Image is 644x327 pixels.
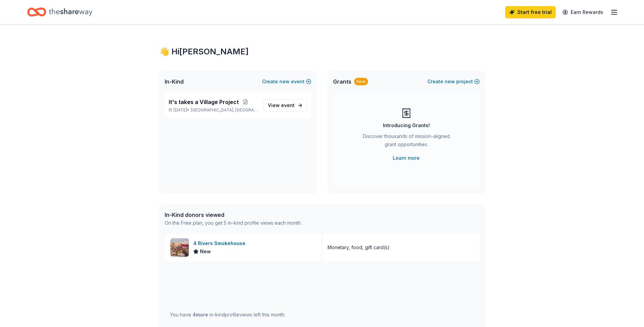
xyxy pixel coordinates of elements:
[262,78,311,86] button: Createnewevent
[333,78,351,86] span: Grants
[165,211,302,219] div: In-Kind donors viewed
[165,219,302,227] div: On the Free plan, you get 5 in-kind profile views each month.
[268,101,295,109] span: View
[27,4,92,20] a: Home
[191,107,258,113] span: [GEOGRAPHIC_DATA], [GEOGRAPHIC_DATA]
[159,46,485,57] div: 👋 Hi [PERSON_NAME]
[200,247,211,256] span: New
[169,107,258,113] p: [DATE] •
[383,121,430,130] div: Introducing Grants!
[279,78,290,86] span: new
[281,102,295,108] span: event
[170,238,189,257] img: Image for 4 Rivers Smokehouse
[427,78,480,86] button: Createnewproject
[505,6,556,18] a: Start free trial
[360,132,453,151] div: Discover thousands of mission-aligned grant opportunities.
[192,312,208,317] span: 4 more
[263,99,307,111] a: View event
[445,78,455,86] span: new
[354,78,368,85] div: New
[328,243,390,252] div: Monetary, food, gift card(s)
[170,311,286,319] div: You have in-kind profile views left this month.
[165,78,184,86] span: In-Kind
[193,239,248,247] div: 4 Rivers Smokehouse
[558,6,607,18] a: Earn Rewards
[393,154,420,162] a: Learn more
[169,98,239,106] span: It's takes a Village Project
